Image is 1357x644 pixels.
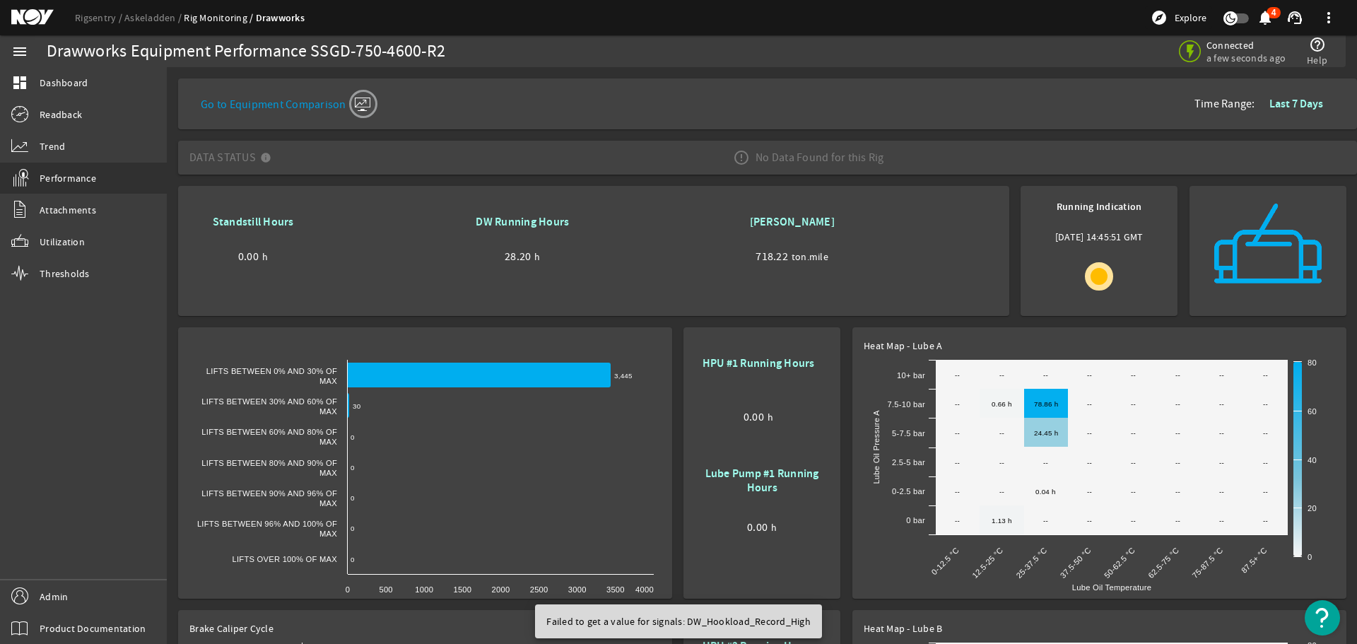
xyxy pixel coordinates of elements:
span: Help [1307,53,1327,67]
span: Attachments [40,203,96,217]
text: -- [955,429,960,437]
text: 0.04 h [1035,488,1056,496]
text: Lifts Between 30% and 60% of Max [201,397,337,416]
span: Product Documentation [40,621,146,636]
text: -- [1087,429,1092,437]
button: 4 [1257,11,1272,25]
a: Go to Equipment Comparison [201,87,375,115]
span: Explore [1175,11,1206,25]
div: Failed to get a value for signals: DW_Hookload_Record_High [535,604,816,638]
text: -- [1087,371,1092,379]
text: -- [955,517,960,525]
text: -- [1263,517,1268,525]
text: -- [955,400,960,408]
span: h [771,520,777,534]
a: Askeladden [124,11,184,24]
span: Admin [40,590,68,604]
text: Lifts Between 90% and 96% of Max [201,489,337,508]
span: Connected [1206,39,1286,52]
text: -- [955,459,960,467]
text: 0 [351,525,355,532]
span: 0.00 [744,410,764,424]
text: -- [1219,459,1224,467]
button: more_vert [1312,1,1346,35]
span: Performance [40,171,96,185]
text: -- [1175,517,1180,525]
text: Lube Oil Pressure A [872,410,881,484]
text: 12.5-25 °C [970,546,1004,580]
b: Standstill Hours [213,214,294,229]
mat-icon: notifications [1257,9,1274,26]
mat-icon: help_outline [1309,36,1326,53]
text: -- [1175,459,1180,467]
b: [PERSON_NAME] [750,214,835,229]
text: 20 [1308,504,1317,513]
text: -- [1175,371,1180,379]
text: 60 [1308,407,1317,416]
mat-panel-title: Data Status [189,138,277,177]
text: 2000 [492,585,510,594]
text: 3000 [568,585,587,594]
b: Running Indication [1057,200,1142,213]
text: 500 [379,585,392,594]
div: Drawworks Equipment Performance SSGD-750-4600-R2 [47,45,445,59]
text: Lifts Between 60% and 80% of Max [201,428,337,446]
a: Drawworks [256,11,305,25]
button: Open Resource Center [1305,600,1340,636]
text: 0-2.5 bar [892,487,925,496]
b: DW Running Hours [476,214,569,229]
mat-icon: explore [1151,9,1168,26]
text: 0 bar [906,516,925,525]
text: 30 [353,402,361,410]
text: 25-37.5 °C [1014,546,1048,580]
text: Lifts Between 80% and 90% of Max [201,459,337,477]
text: -- [1263,459,1268,467]
text: -- [1219,429,1224,437]
text: -- [1087,400,1092,408]
button: Explore [1145,6,1212,29]
mat-icon: support_agent [1286,9,1303,26]
text: 2500 [530,585,548,594]
text: 0 [1308,553,1312,561]
text: -- [1175,429,1180,437]
text: -- [999,488,1004,496]
text: 3500 [606,585,625,594]
span: ton.mile [792,250,828,264]
text: -- [1175,488,1180,496]
text: 0.66 h [992,400,1012,408]
text: -- [1175,400,1180,408]
text: -- [1087,459,1092,467]
text: -- [1131,400,1136,408]
text: Lifts Between 96% and 100% of Max [197,520,337,538]
span: Dashboard [40,76,88,90]
text: 7.5-10 bar [888,400,926,409]
text: -- [999,459,1004,467]
text: 4000 [635,585,654,594]
img: rigsentry-icon-drawworks.png [1201,197,1335,305]
div: No Data Found for this Rig [722,138,895,177]
text: Lifts Over 100% of Max [233,555,338,563]
text: 80 [1308,358,1317,367]
text: 0 [351,494,355,502]
mat-expansion-panel-header: Data StatusNo Data Found for this Rig [178,141,1357,175]
text: 3,445 [614,372,633,380]
span: 718.22 [756,250,788,264]
span: Utilization [40,235,85,249]
span: Thresholds [40,267,90,281]
text: -- [1219,400,1224,408]
div: Time Range: [1194,91,1346,117]
mat-icon: menu [11,43,28,60]
text: -- [1131,429,1136,437]
text: 0-12.5 °C [930,546,961,577]
text: Lube Oil Temperature [1072,583,1151,592]
a: Rig Monitoring [184,11,255,24]
text: -- [955,371,960,379]
text: -- [1043,459,1048,467]
text: 78.86 h [1034,400,1058,408]
text: -- [1219,517,1224,525]
span: Trend [40,139,65,153]
button: Last 7 Days [1258,91,1334,117]
text: Lifts Between 0% and 30% of Max [206,367,337,385]
text: 10+ bar [897,371,925,380]
b: HPU #1 Running Hours [703,356,815,370]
